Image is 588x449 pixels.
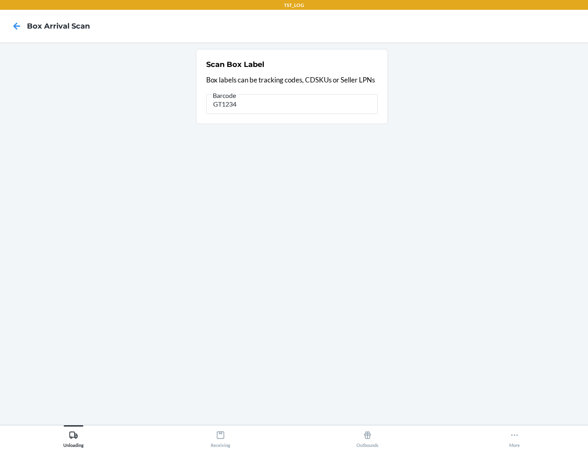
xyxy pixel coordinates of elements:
[206,75,378,85] p: Box labels can be tracking codes, CDSKUs or Seller LPNs
[206,59,264,70] h2: Scan Box Label
[294,425,441,448] button: Outbounds
[206,94,378,114] input: Barcode
[147,425,294,448] button: Receiving
[356,427,379,448] div: Outbounds
[63,427,84,448] div: Unloading
[284,2,304,9] p: TST_LOG
[212,91,237,100] span: Barcode
[509,427,520,448] div: More
[441,425,588,448] button: More
[27,21,90,31] h4: Box Arrival Scan
[211,427,230,448] div: Receiving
